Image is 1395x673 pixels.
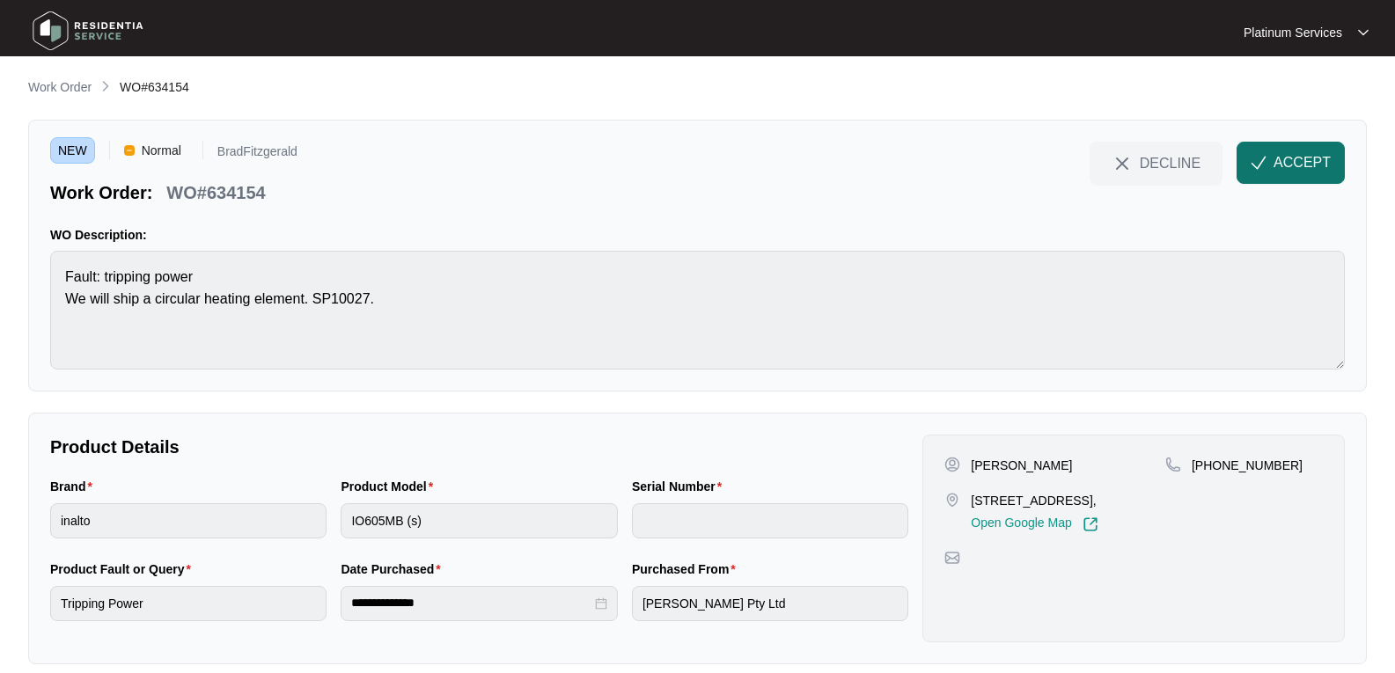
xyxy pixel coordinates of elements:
span: DECLINE [1140,153,1200,172]
img: Vercel Logo [124,145,135,156]
img: Link-External [1083,516,1098,532]
a: Work Order [25,78,95,98]
input: Product Fault or Query [50,586,327,621]
label: Product Fault or Query [50,560,198,578]
img: map-pin [944,492,960,508]
span: ACCEPT [1274,152,1331,173]
img: chevron-right [99,79,113,93]
label: Product Model [341,478,440,495]
label: Serial Number [632,478,729,495]
p: Work Order: [50,180,152,205]
a: Open Google Map [971,516,1098,532]
input: Purchased From [632,586,908,621]
img: close-Icon [1112,153,1133,174]
span: WO#634154 [120,80,189,94]
p: Work Order [28,78,92,96]
img: dropdown arrow [1358,28,1369,37]
label: Date Purchased [341,560,447,578]
button: close-IconDECLINE [1090,142,1222,184]
p: Product Details [50,435,908,459]
p: [STREET_ADDRESS], [971,492,1098,509]
img: residentia service logo [26,4,150,57]
img: map-pin [944,550,960,566]
p: WO Description: [50,226,1345,244]
p: WO#634154 [166,180,265,205]
button: check-IconACCEPT [1237,142,1345,184]
img: user-pin [944,457,960,472]
input: Serial Number [632,503,908,538]
span: Normal [135,137,188,164]
p: BradFitzgerald [217,145,297,164]
img: map-pin [1165,457,1181,472]
p: Platinum Services [1244,24,1342,41]
input: Product Model [341,503,617,538]
input: Date Purchased [351,594,591,612]
label: Brand [50,478,99,495]
p: [PHONE_NUMBER] [1192,457,1303,474]
p: [PERSON_NAME] [971,457,1072,474]
span: NEW [50,137,95,164]
textarea: Fault: tripping power We will ship a circular heating element. SP10027. [50,251,1345,369]
input: Brand [50,503,327,538]
label: Purchased From [632,560,743,578]
img: check-Icon [1251,155,1267,171]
